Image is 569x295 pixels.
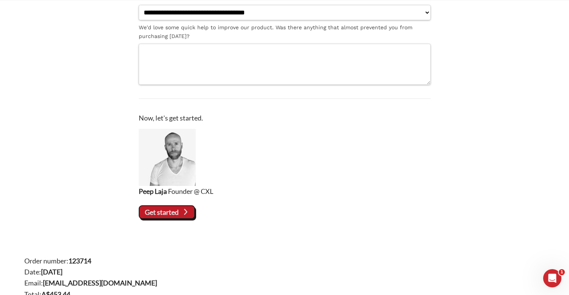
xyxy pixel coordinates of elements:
[139,113,431,124] p: Now, let's get started.
[139,23,431,41] label: We'd love some quick help to improve our product. Was there anything that almost prevented you fr...
[24,266,554,278] li: Date:
[543,269,561,287] iframe: Intercom live chat
[139,187,167,195] strong: Peep Laja
[139,205,195,219] vaadin-button: Get started
[68,257,91,265] strong: 123714
[559,269,565,275] span: 1
[139,129,196,186] img: Peep Laja, Founder @ CXL
[24,278,554,289] li: Email:
[168,187,213,195] span: Founder @ CXL
[24,255,554,266] li: Order number:
[43,279,157,287] strong: [EMAIL_ADDRESS][DOMAIN_NAME]
[41,268,62,276] strong: [DATE]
